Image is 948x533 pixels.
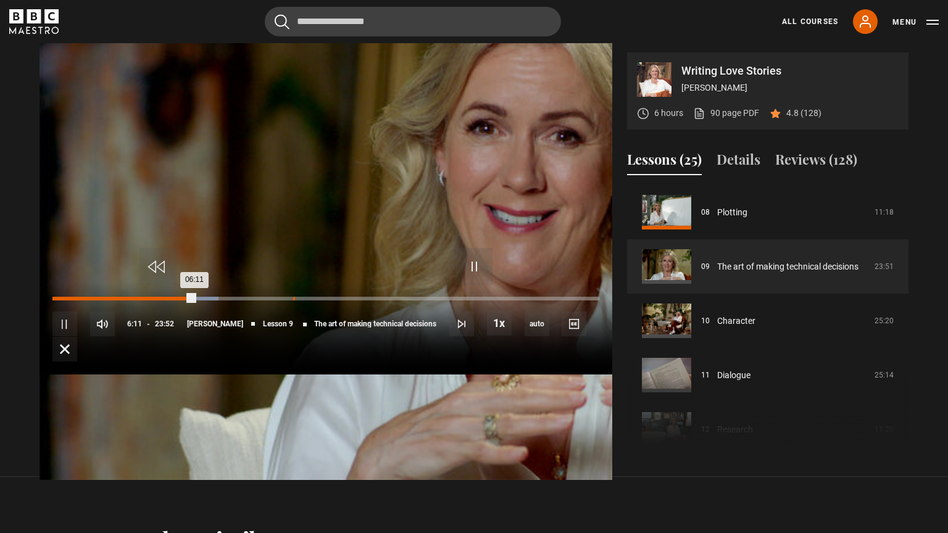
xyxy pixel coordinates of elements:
button: Captions [562,312,586,336]
span: [PERSON_NAME] [187,320,243,328]
svg: BBC Maestro [9,9,59,34]
a: Plotting [717,206,747,219]
a: 90 page PDF [693,107,759,120]
a: All Courses [782,16,838,27]
button: Next Lesson [449,312,474,336]
a: The art of making technical decisions [717,260,859,273]
a: Dialogue [717,369,750,382]
button: Toggle navigation [892,16,939,28]
button: Pause [52,312,77,336]
div: Current quality: 1080p [525,312,549,336]
span: 6:11 [127,313,142,335]
div: Progress Bar [52,297,599,300]
button: Playback Rate [487,311,512,336]
span: Lesson 9 [263,320,293,328]
p: 6 hours [654,107,683,120]
button: Mute [90,312,115,336]
span: auto [525,312,549,336]
p: 4.8 (128) [786,107,821,120]
a: Character [717,315,755,328]
video-js: Video Player [39,52,612,374]
span: The art of making technical decisions [314,320,436,328]
input: Search [265,7,561,36]
button: Lessons (25) [627,149,702,175]
button: Fullscreen [52,337,77,362]
span: - [147,320,150,328]
button: Details [717,149,760,175]
button: Reviews (128) [775,149,857,175]
p: [PERSON_NAME] [681,81,899,94]
button: Submit the search query [275,14,289,30]
span: 23:52 [155,313,174,335]
p: Writing Love Stories [681,65,899,76]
